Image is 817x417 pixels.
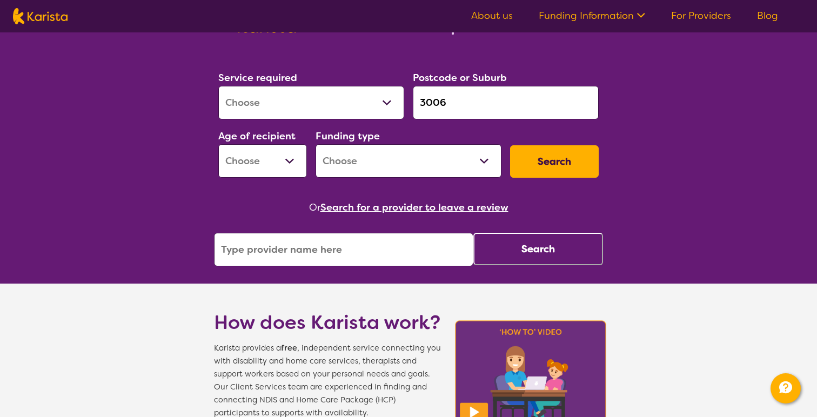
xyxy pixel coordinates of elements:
b: free [281,343,297,353]
label: Funding type [316,130,380,143]
button: Search [473,233,603,265]
span: Or [309,199,320,216]
button: Search [510,145,599,178]
a: For Providers [671,9,731,22]
button: Search for a provider to leave a review [320,199,508,216]
input: Type [413,86,599,119]
input: Type provider name here [214,233,473,266]
a: Funding Information [539,9,645,22]
a: About us [471,9,513,22]
label: Age of recipient [218,130,296,143]
button: Channel Menu [771,373,801,403]
img: Karista logo [13,8,68,24]
label: Service required [218,71,297,84]
label: Postcode or Suburb [413,71,507,84]
a: Blog [757,9,778,22]
h1: How does Karista work? [214,310,441,335]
